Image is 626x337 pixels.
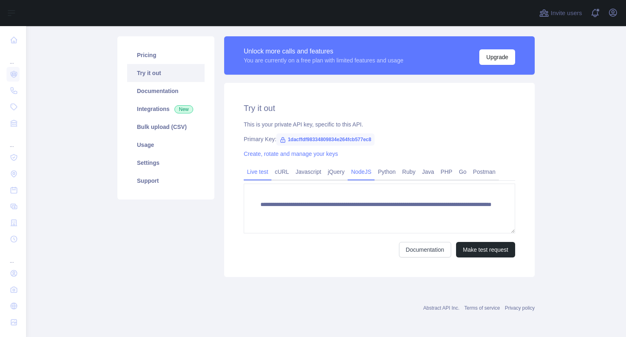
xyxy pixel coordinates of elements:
[505,305,535,311] a: Privacy policy
[437,165,456,178] a: PHP
[127,100,205,118] a: Integrations New
[551,9,582,18] span: Invite users
[324,165,348,178] a: jQuery
[271,165,292,178] a: cURL
[348,165,375,178] a: NodeJS
[399,242,451,257] a: Documentation
[127,172,205,190] a: Support
[127,118,205,136] a: Bulk upload (CSV)
[375,165,399,178] a: Python
[244,56,403,64] div: You are currently on a free plan with limited features and usage
[127,46,205,64] a: Pricing
[127,82,205,100] a: Documentation
[538,7,584,20] button: Invite users
[292,165,324,178] a: Javascript
[7,49,20,65] div: ...
[244,47,403,56] div: Unlock more calls and features
[127,154,205,172] a: Settings
[244,165,271,178] a: Live test
[244,120,515,129] div: This is your private API key, specific to this API.
[399,165,419,178] a: Ruby
[7,248,20,264] div: ...
[456,242,515,257] button: Make test request
[423,305,460,311] a: Abstract API Inc.
[419,165,438,178] a: Java
[127,136,205,154] a: Usage
[244,135,515,143] div: Primary Key:
[464,305,500,311] a: Terms of service
[244,102,515,114] h2: Try it out
[174,105,193,113] span: New
[127,64,205,82] a: Try it out
[276,133,375,146] span: 1dacffdf98334809834e264fcb577ec8
[7,132,20,149] div: ...
[479,49,515,65] button: Upgrade
[244,151,338,157] a: Create, rotate and manage your keys
[470,165,499,178] a: Postman
[456,165,470,178] a: Go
